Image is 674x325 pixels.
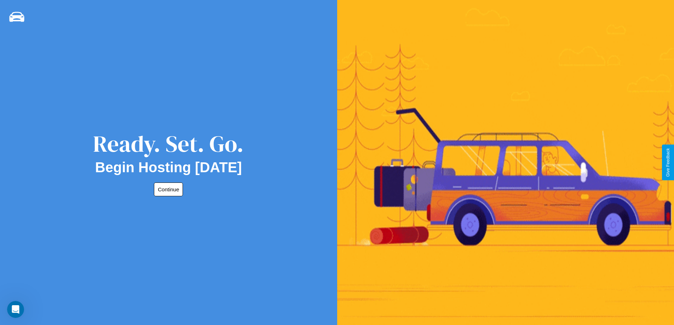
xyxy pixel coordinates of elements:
div: Ready. Set. Go. [93,128,244,159]
iframe: Intercom live chat [7,301,24,318]
h2: Begin Hosting [DATE] [95,159,242,175]
div: Give Feedback [666,148,670,177]
button: Continue [154,182,183,196]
